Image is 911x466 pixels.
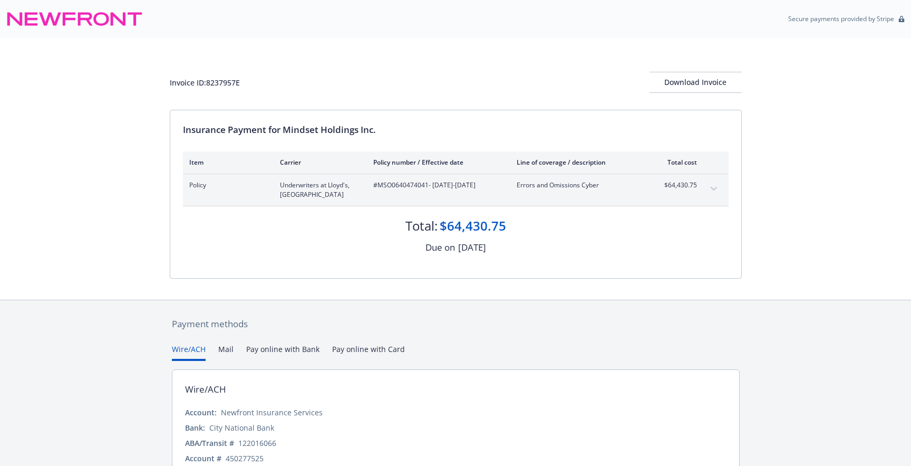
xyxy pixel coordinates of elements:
button: expand content [705,180,722,197]
div: Wire/ACH [185,383,226,396]
div: 122016066 [238,438,276,449]
button: Wire/ACH [172,344,206,361]
div: ABA/Transit # [185,438,234,449]
button: Pay online with Bank [246,344,319,361]
span: Underwriters at Lloyd's, [GEOGRAPHIC_DATA] [280,180,356,199]
button: Pay online with Card [332,344,405,361]
div: 450277525 [226,453,264,464]
div: Item [189,158,263,167]
div: Payment methods [172,317,740,331]
div: Insurance Payment for Mindset Holdings Inc. [183,123,729,137]
span: Errors and Omissions Cyber [517,180,641,190]
div: Line of coverage / description [517,158,641,167]
div: [DATE] [458,241,486,254]
div: Invoice ID: 8237957E [170,77,240,88]
span: #MSO0640474041 - [DATE]-[DATE] [373,180,500,190]
button: Mail [218,344,234,361]
div: Total cost [657,158,697,167]
p: Secure payments provided by Stripe [788,14,894,23]
div: Account: [185,407,217,418]
button: Download Invoice [650,72,742,93]
div: Total: [405,217,438,235]
div: Due on [425,241,455,254]
div: Newfront Insurance Services [221,407,323,418]
span: $64,430.75 [657,180,697,190]
div: Bank: [185,422,205,433]
div: Download Invoice [650,72,742,92]
div: $64,430.75 [440,217,506,235]
div: Carrier [280,158,356,167]
div: Account # [185,453,221,464]
span: Policy [189,180,263,190]
div: Policy number / Effective date [373,158,500,167]
div: City National Bank [209,422,274,433]
div: PolicyUnderwriters at Lloyd's, [GEOGRAPHIC_DATA]#MSO0640474041- [DATE]-[DATE]Errors and Omissions... [183,174,729,206]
